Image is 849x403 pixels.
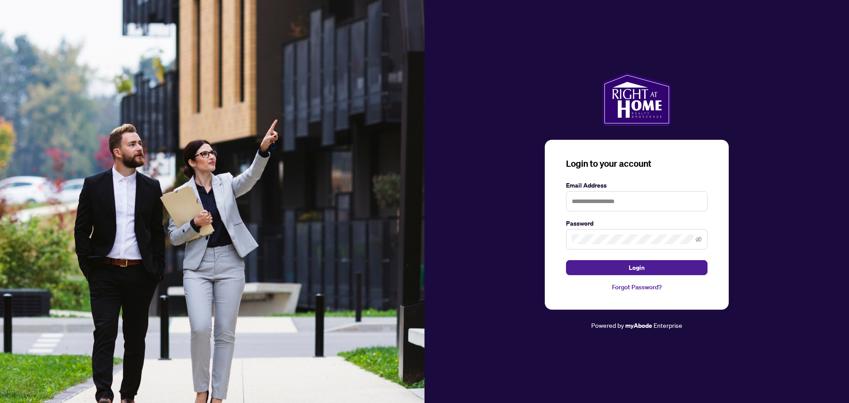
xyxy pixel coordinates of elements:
label: Email Address [566,180,707,190]
a: Forgot Password? [566,282,707,292]
h3: Login to your account [566,157,707,170]
span: Enterprise [654,321,682,329]
img: ma-logo [602,73,671,126]
button: Login [566,260,707,275]
span: Powered by [591,321,624,329]
label: Password [566,219,707,228]
a: myAbode [625,321,652,330]
span: eye-invisible [696,236,702,242]
span: Login [629,261,645,275]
